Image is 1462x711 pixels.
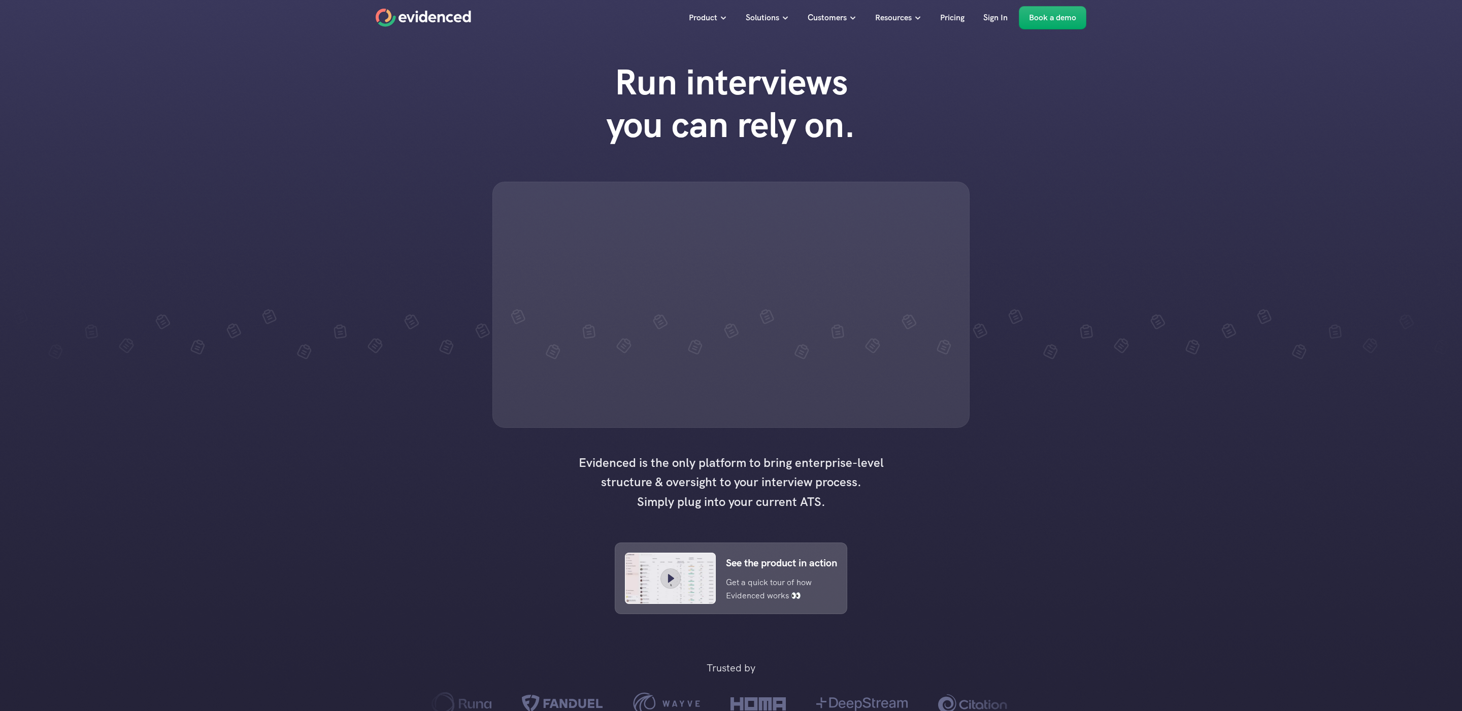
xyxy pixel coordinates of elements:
[726,576,822,602] p: Get a quick tour of how Evidenced works 👀
[976,6,1015,29] a: Sign In
[689,11,717,24] p: Product
[1019,6,1086,29] a: Book a demo
[983,11,1008,24] p: Sign In
[586,61,876,146] h1: Run interviews you can rely on.
[707,660,755,676] p: Trusted by
[615,543,847,614] a: See the product in actionGet a quick tour of how Evidenced works 👀
[933,6,972,29] a: Pricing
[574,453,888,512] h4: Evidenced is the only platform to bring enterprise-level structure & oversight to your interview ...
[875,11,912,24] p: Resources
[376,9,471,27] a: Home
[746,11,779,24] p: Solutions
[940,11,965,24] p: Pricing
[808,11,847,24] p: Customers
[726,555,837,571] p: See the product in action
[1029,11,1076,24] p: Book a demo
